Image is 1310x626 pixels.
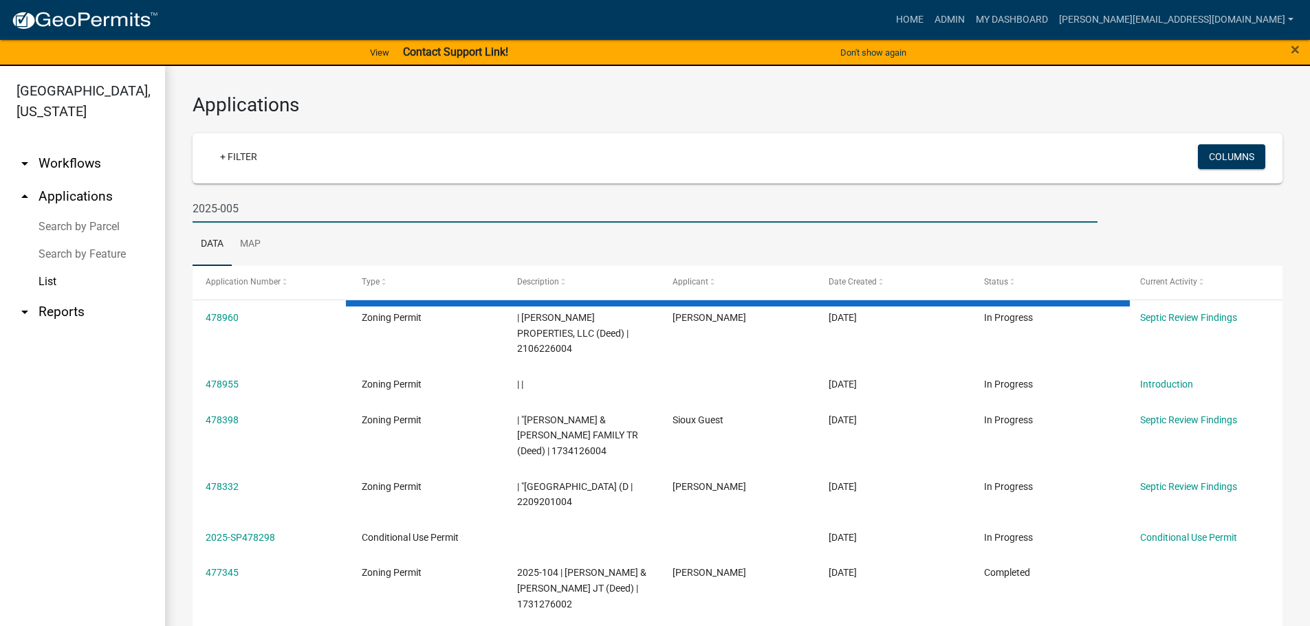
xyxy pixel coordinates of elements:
[17,188,33,205] i: arrow_drop_up
[206,567,239,578] a: 477345
[835,41,912,64] button: Don't show again
[659,266,815,299] datatable-header-cell: Applicant
[206,277,281,287] span: Application Number
[362,567,422,578] span: Zoning Permit
[193,266,348,299] datatable-header-cell: Application Number
[1198,144,1265,169] button: Columns
[209,144,268,169] a: + Filter
[1140,414,1237,425] a: Septic Review Findings
[517,481,633,508] span: | "SIOUX COUNTY REGIONAL AIRPORT AGENCY (D | 2209201004
[193,93,1282,117] h3: Applications
[984,567,1030,578] span: Completed
[673,312,746,323] span: Zachery dean Oolman
[193,194,1098,223] input: Search for applications
[1140,312,1237,323] a: Septic Review Findings
[829,414,857,425] span: 09/15/2025
[1140,532,1237,543] a: Conditional Use Permit
[362,532,459,543] span: Conditional Use Permit
[206,379,239,390] a: 478955
[362,481,422,492] span: Zoning Permit
[1291,41,1300,58] button: Close
[829,277,877,287] span: Date Created
[970,7,1054,33] a: My Dashboard
[206,481,239,492] a: 478332
[929,7,970,33] a: Admin
[971,266,1126,299] datatable-header-cell: Status
[232,223,269,267] a: Map
[362,277,380,287] span: Type
[206,312,239,323] a: 478960
[829,532,857,543] span: 09/15/2025
[517,312,629,355] span: | LEUSINK PROPERTIES, LLC (Deed) | 2106226004
[829,567,857,578] span: 09/11/2025
[206,414,239,425] a: 478398
[17,155,33,172] i: arrow_drop_down
[673,481,746,492] span: Brad Wiersma
[348,266,503,299] datatable-header-cell: Type
[1140,481,1237,492] a: Septic Review Findings
[193,223,232,267] a: Data
[1291,40,1300,59] span: ×
[1140,277,1197,287] span: Current Activity
[984,277,1008,287] span: Status
[1054,7,1299,33] a: [PERSON_NAME][EMAIL_ADDRESS][DOMAIN_NAME]
[504,266,659,299] datatable-header-cell: Description
[17,304,33,320] i: arrow_drop_down
[816,266,971,299] datatable-header-cell: Date Created
[517,379,523,390] span: | |
[362,414,422,425] span: Zoning Permit
[984,379,1033,390] span: In Progress
[673,277,708,287] span: Applicant
[517,277,559,287] span: Description
[362,312,422,323] span: Zoning Permit
[517,414,638,457] span: | "NETTEN, VERLYN & CARLA FAMILY TR (Deed) | 1734126004
[984,312,1033,323] span: In Progress
[829,379,857,390] span: 09/15/2025
[517,567,646,610] span: 2025-104 | BOLKEMA, DALE A. & DYLA D. JT (Deed) | 1731276002
[1140,379,1193,390] a: Introduction
[829,312,857,323] span: 09/15/2025
[829,481,857,492] span: 09/15/2025
[673,567,746,578] span: Dale Bolkema
[891,7,929,33] a: Home
[362,379,422,390] span: Zoning Permit
[984,481,1033,492] span: In Progress
[364,41,395,64] a: View
[1127,266,1282,299] datatable-header-cell: Current Activity
[984,414,1033,425] span: In Progress
[673,414,723,425] span: Sioux Guest
[206,532,275,543] a: 2025-SP478298
[984,532,1033,543] span: In Progress
[403,45,508,58] strong: Contact Support Link!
